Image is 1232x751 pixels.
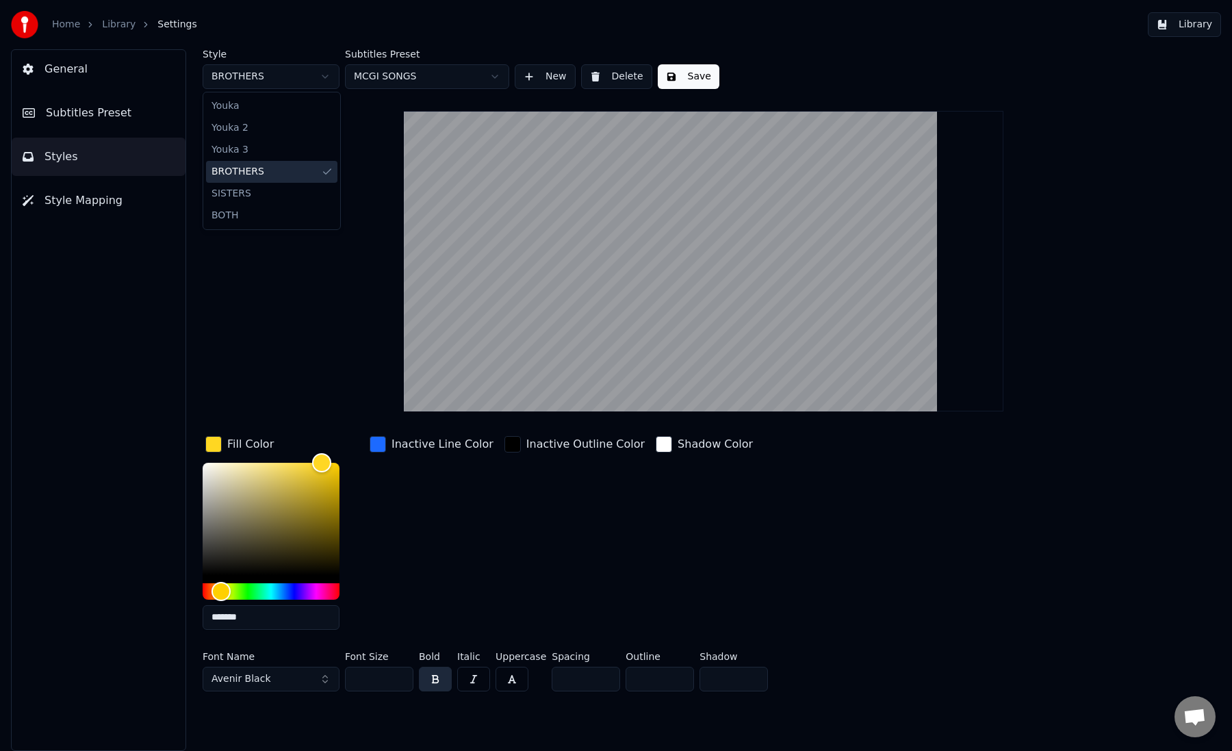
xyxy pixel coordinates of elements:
span: BROTHERS [211,165,264,179]
span: Youka 2 [211,121,248,135]
span: Youka [211,99,240,113]
span: Youka 3 [211,143,248,157]
span: SISTERS [211,187,251,201]
span: BOTH [211,209,238,222]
